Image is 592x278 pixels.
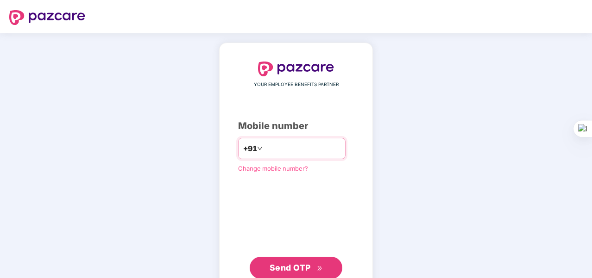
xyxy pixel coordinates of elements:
div: Mobile number [238,119,354,133]
span: Send OTP [270,263,311,272]
span: down [257,146,263,151]
img: logo [258,62,334,76]
span: YOUR EMPLOYEE BENEFITS PARTNER [254,81,339,88]
span: +91 [243,143,257,154]
img: logo [9,10,85,25]
a: Change mobile number? [238,165,308,172]
span: double-right [317,266,323,272]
